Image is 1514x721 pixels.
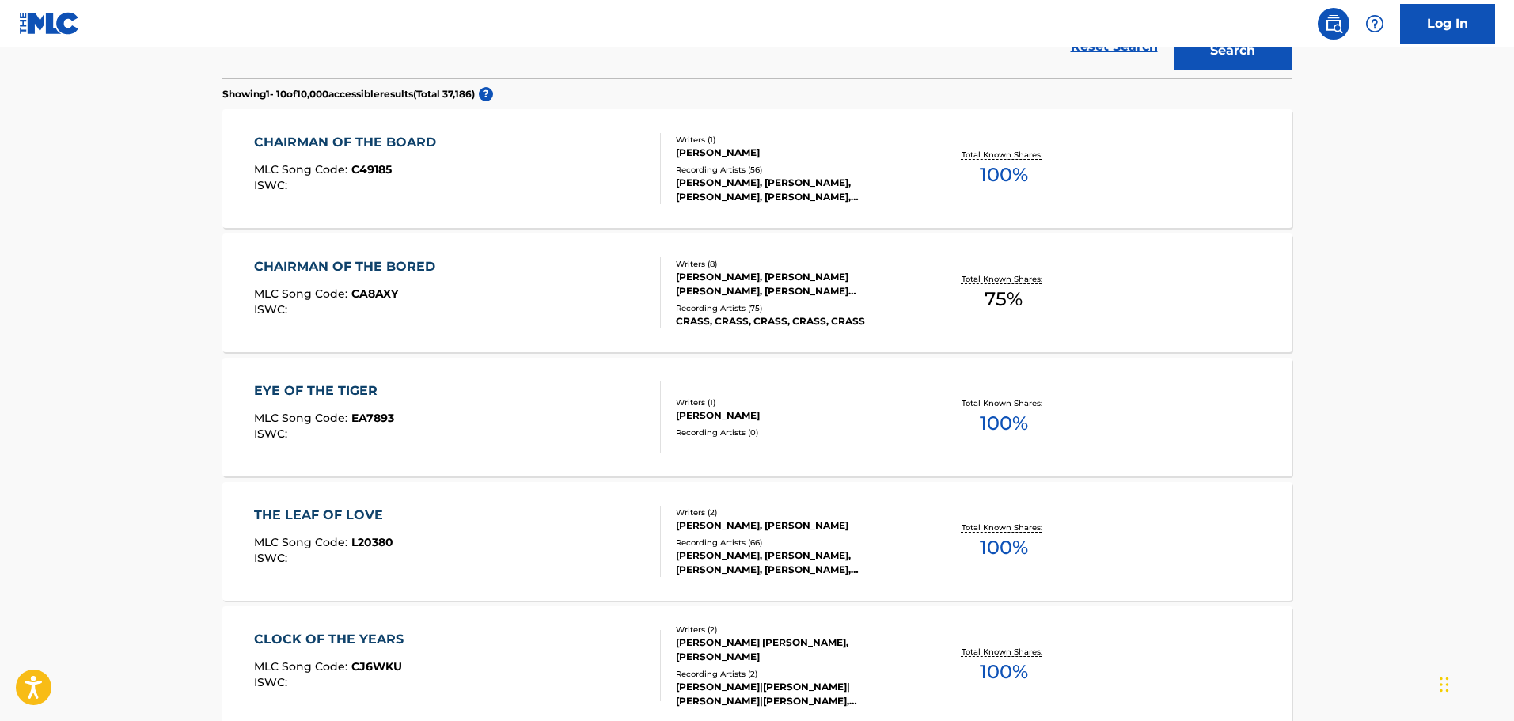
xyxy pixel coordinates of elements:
[962,397,1046,409] p: Total Known Shares:
[1435,645,1514,721] iframe: Chat Widget
[676,518,915,533] div: [PERSON_NAME], [PERSON_NAME]
[254,506,393,525] div: THE LEAF OF LOVE
[676,680,915,708] div: [PERSON_NAME]|[PERSON_NAME]|[PERSON_NAME]|[PERSON_NAME], [PERSON_NAME]
[676,397,915,408] div: Writers ( 1 )
[254,675,291,689] span: ISWC :
[985,285,1023,313] span: 75 %
[254,630,412,649] div: CLOCK OF THE YEARS
[962,522,1046,533] p: Total Known Shares:
[980,533,1028,562] span: 100 %
[254,659,351,674] span: MLC Song Code :
[980,409,1028,438] span: 100 %
[254,133,444,152] div: CHAIRMAN OF THE BOARD
[1359,8,1391,40] div: Help
[351,162,392,176] span: C49185
[676,537,915,548] div: Recording Artists ( 66 )
[254,287,351,301] span: MLC Song Code :
[222,233,1292,352] a: CHAIRMAN OF THE BOREDMLC Song Code:CA8AXYISWC:Writers (8)[PERSON_NAME], [PERSON_NAME] [PERSON_NAM...
[980,658,1028,686] span: 100 %
[676,636,915,664] div: [PERSON_NAME] [PERSON_NAME], [PERSON_NAME]
[351,535,393,549] span: L20380
[222,109,1292,228] a: CHAIRMAN OF THE BOARDMLC Song Code:C49185ISWC:Writers (1)[PERSON_NAME]Recording Artists (56)[PERS...
[19,12,80,35] img: MLC Logo
[980,161,1028,189] span: 100 %
[676,668,915,680] div: Recording Artists ( 2 )
[222,87,475,101] p: Showing 1 - 10 of 10,000 accessible results (Total 37,186 )
[676,408,915,423] div: [PERSON_NAME]
[254,162,351,176] span: MLC Song Code :
[479,87,493,101] span: ?
[1324,14,1343,33] img: search
[962,646,1046,658] p: Total Known Shares:
[676,176,915,204] div: [PERSON_NAME], [PERSON_NAME], [PERSON_NAME], [PERSON_NAME], [PERSON_NAME], [PERSON_NAME]
[254,551,291,565] span: ISWC :
[676,427,915,438] div: Recording Artists ( 0 )
[676,270,915,298] div: [PERSON_NAME], [PERSON_NAME] [PERSON_NAME], [PERSON_NAME] [PERSON_NAME] [PERSON_NAME] [PERSON_NAM...
[254,178,291,192] span: ISWC :
[676,507,915,518] div: Writers ( 2 )
[676,548,915,577] div: [PERSON_NAME], [PERSON_NAME], [PERSON_NAME], [PERSON_NAME], [PERSON_NAME]
[351,287,398,301] span: CA8AXY
[254,411,351,425] span: MLC Song Code :
[351,411,394,425] span: EA7893
[254,535,351,549] span: MLC Song Code :
[676,302,915,314] div: Recording Artists ( 75 )
[676,134,915,146] div: Writers ( 1 )
[254,427,291,441] span: ISWC :
[1318,8,1349,40] a: Public Search
[254,302,291,317] span: ISWC :
[962,149,1046,161] p: Total Known Shares:
[676,258,915,270] div: Writers ( 8 )
[254,257,443,276] div: CHAIRMAN OF THE BORED
[1440,661,1449,708] div: Drag
[962,273,1046,285] p: Total Known Shares:
[254,381,394,400] div: EYE OF THE TIGER
[1174,31,1292,70] button: Search
[1365,14,1384,33] img: help
[351,659,402,674] span: CJ6WKU
[676,164,915,176] div: Recording Artists ( 56 )
[1400,4,1495,44] a: Log In
[676,314,915,328] div: CRASS, CRASS, CRASS, CRASS, CRASS
[222,482,1292,601] a: THE LEAF OF LOVEMLC Song Code:L20380ISWC:Writers (2)[PERSON_NAME], [PERSON_NAME]Recording Artists...
[676,624,915,636] div: Writers ( 2 )
[676,146,915,160] div: [PERSON_NAME]
[222,358,1292,476] a: EYE OF THE TIGERMLC Song Code:EA7893ISWC:Writers (1)[PERSON_NAME]Recording Artists (0)Total Known...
